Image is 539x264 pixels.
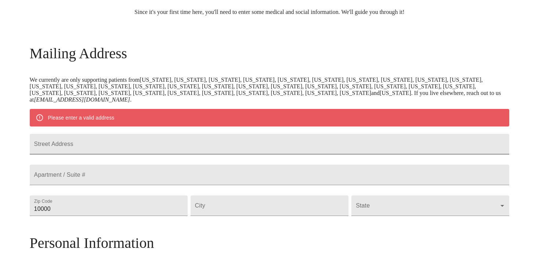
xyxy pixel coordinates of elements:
h3: Personal Information [30,234,510,252]
p: We currently are only supporting patients from [US_STATE], [US_STATE], [US_STATE], [US_STATE], [U... [30,77,510,103]
div: Please enter a valid address [48,111,115,124]
h3: Mailing Address [30,45,510,62]
div: ​ [351,195,509,216]
p: Since it's your first time here, you'll need to enter some medical and social information. We'll ... [30,9,510,15]
em: [EMAIL_ADDRESS][DOMAIN_NAME] [34,96,130,103]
